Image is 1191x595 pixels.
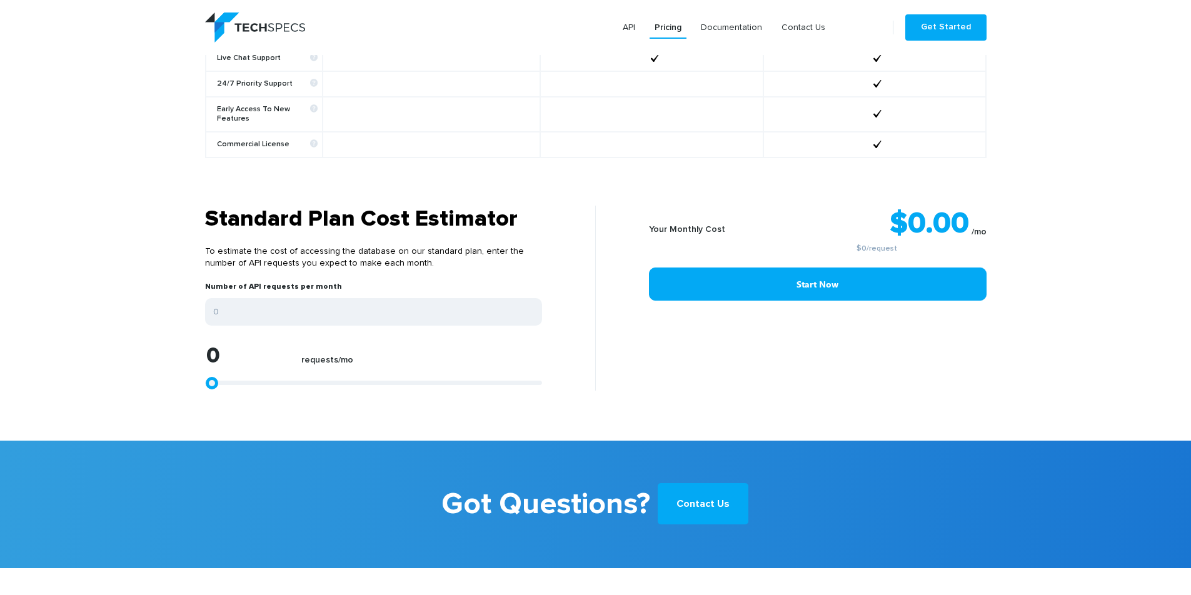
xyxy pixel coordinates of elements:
[217,105,318,124] b: Early Access To New Features
[441,478,650,531] b: Got Questions?
[618,16,640,39] a: API
[301,355,353,372] label: requests/mo
[658,483,748,524] a: Contact Us
[767,245,987,252] small: /request
[205,12,305,42] img: logo
[217,79,318,89] b: 24/7 Priority Support
[905,14,987,41] a: Get Started
[890,209,969,239] strong: $0.00
[776,16,830,39] a: Contact Us
[649,225,725,234] b: Your Monthly Cost
[650,16,686,39] a: Pricing
[972,227,987,236] sub: /mo
[857,245,867,252] a: $0
[217,54,318,63] b: Live Chat Support
[696,16,767,39] a: Documentation
[205,298,542,326] input: Enter your expected number of API requests
[205,233,542,282] p: To estimate the cost of accessing the database on our standard plan, enter the number of API requ...
[217,140,318,149] b: Commercial License
[205,282,342,298] label: Number of API requests per month
[649,267,987,301] a: Start Now
[205,206,542,233] h3: Standard Plan Cost Estimator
